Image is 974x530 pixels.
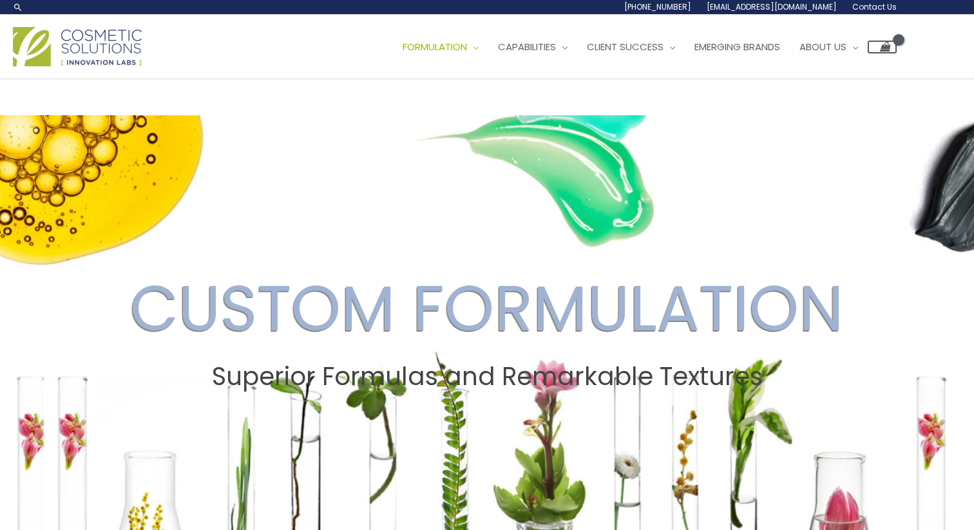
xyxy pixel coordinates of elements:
[852,1,897,12] span: Contact Us
[393,28,488,66] a: Formulation
[498,40,556,53] span: Capabilities
[12,362,962,392] h2: Superior Formulas and Remarkable Textures
[13,2,23,12] a: Search icon link
[799,40,846,53] span: About Us
[488,28,577,66] a: Capabilities
[790,28,868,66] a: About Us
[577,28,685,66] a: Client Success
[685,28,790,66] a: Emerging Brands
[707,1,837,12] span: [EMAIL_ADDRESS][DOMAIN_NAME]
[12,270,962,346] h2: CUSTOM FORMULATION
[624,1,691,12] span: [PHONE_NUMBER]
[383,28,897,66] nav: Site Navigation
[13,27,142,66] img: Cosmetic Solutions Logo
[403,40,467,53] span: Formulation
[694,40,780,53] span: Emerging Brands
[587,40,664,53] span: Client Success
[868,41,897,53] a: View Shopping Cart, empty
